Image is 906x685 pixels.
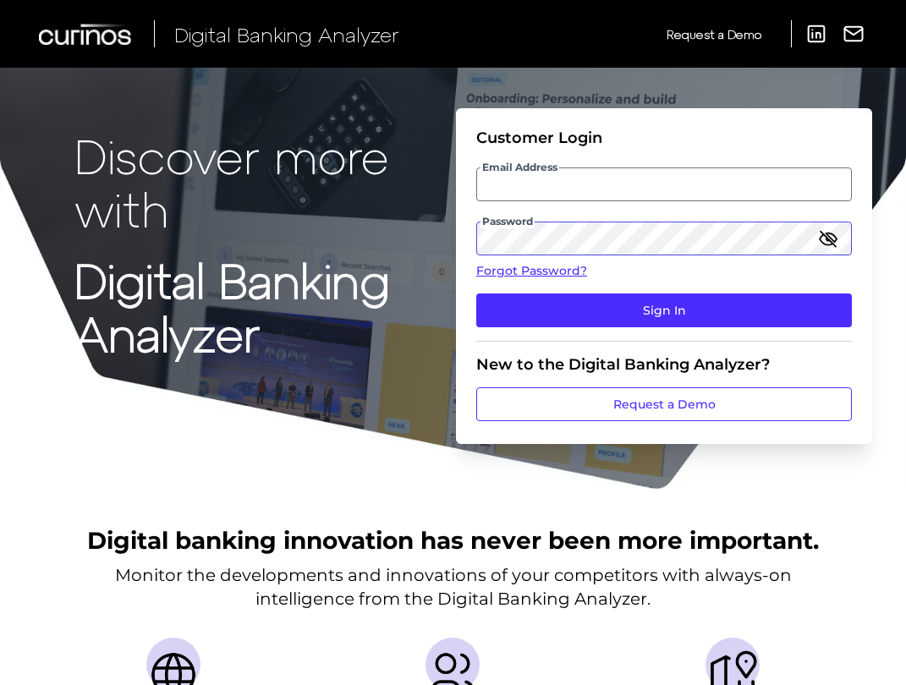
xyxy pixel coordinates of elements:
a: Forgot Password? [476,262,852,280]
a: Request a Demo [476,387,852,421]
strong: Digital Banking Analyzer [74,251,390,361]
span: Email Address [480,161,559,174]
a: Request a Demo [667,20,761,48]
div: Customer Login [476,129,852,147]
span: Request a Demo [667,27,761,41]
span: Digital Banking Analyzer [174,22,399,47]
h2: Digital banking innovation has never been more important. [87,524,819,556]
p: Monitor the developments and innovations of your competitors with always-on intelligence from the... [115,563,792,611]
button: Sign In [476,293,852,327]
div: New to the Digital Banking Analyzer? [476,355,852,374]
img: Curinos [39,24,134,45]
p: Discover more with [74,129,449,236]
span: Password [480,215,535,228]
